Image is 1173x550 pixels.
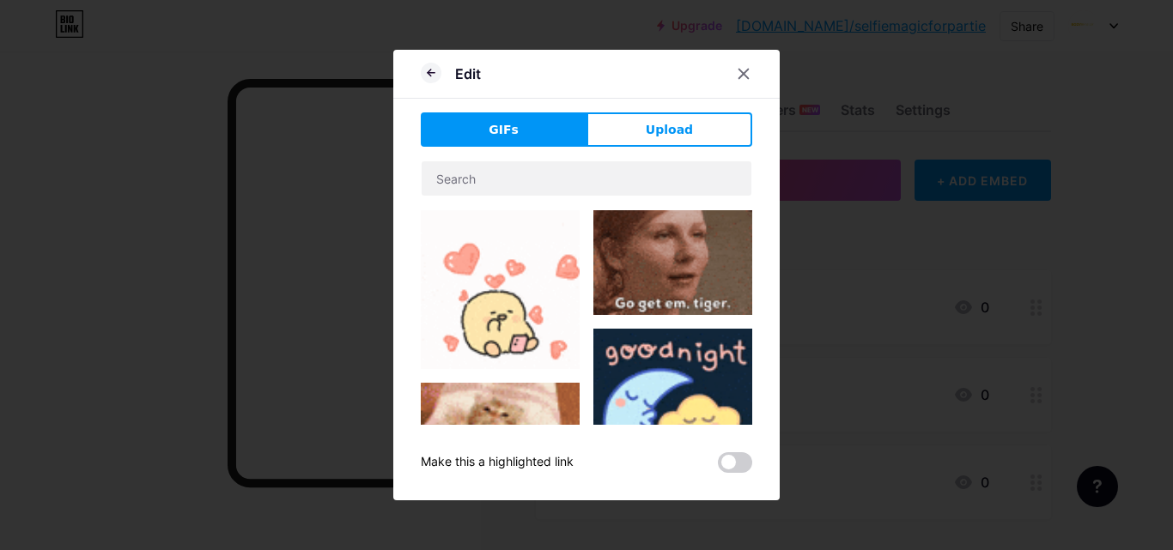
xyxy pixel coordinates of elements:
button: Upload [586,112,752,147]
img: Gihpy [421,383,580,541]
div: Make this a highlighted link [421,452,574,473]
button: GIFs [421,112,586,147]
input: Search [422,161,751,196]
span: GIFs [489,121,519,139]
img: Gihpy [421,210,580,369]
span: Upload [646,121,693,139]
img: Gihpy [593,210,752,369]
div: Edit [455,63,481,84]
